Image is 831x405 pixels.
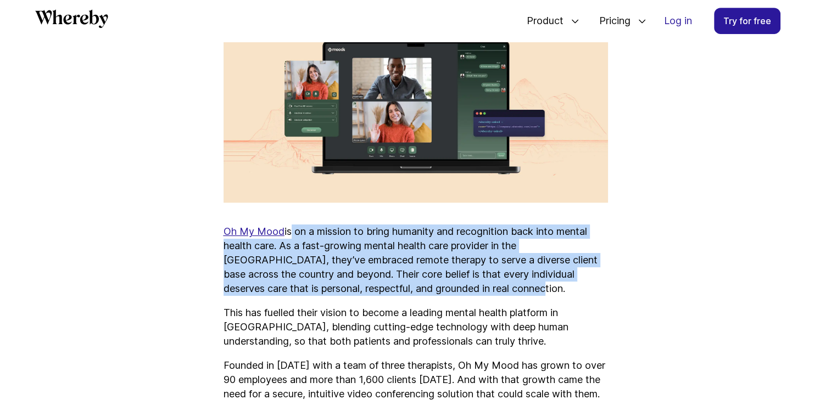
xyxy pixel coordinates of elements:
a: Log in [655,8,701,33]
p: Founded in [DATE] with a team of three therapists, Oh My Mood has grown to over 90 employees and ... [224,358,608,401]
p: is on a mission to bring humanity and recognition back into mental health care. As a fast-growing... [224,224,608,296]
p: This has fuelled their vision to become a leading mental health platform in [GEOGRAPHIC_DATA], bl... [224,306,608,348]
a: Try for free [714,8,780,34]
span: Product [516,3,566,39]
a: Whereby [35,9,108,32]
svg: Whereby [35,9,108,28]
span: Pricing [588,3,633,39]
a: Oh My Mood [224,226,285,237]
